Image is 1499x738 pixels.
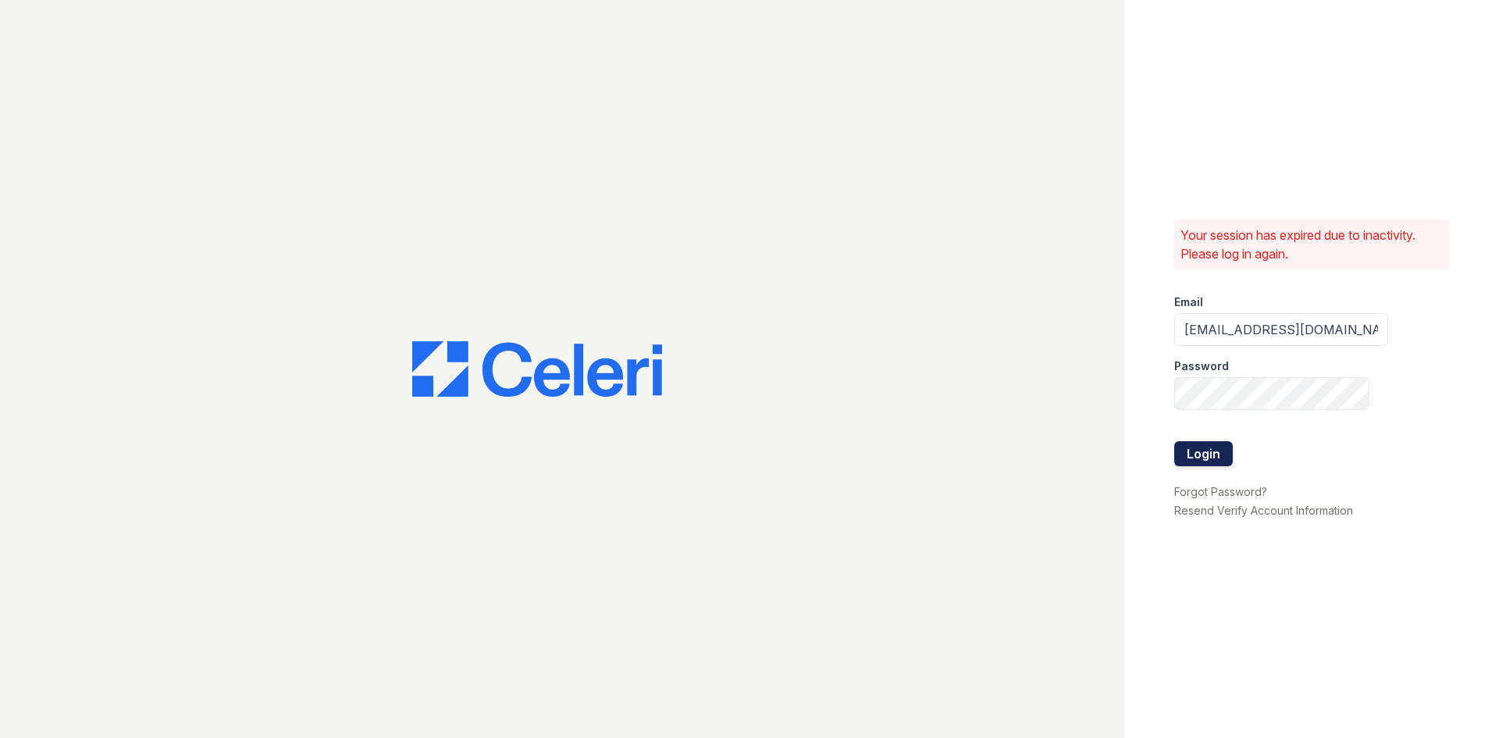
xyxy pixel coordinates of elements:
[1174,485,1267,498] a: Forgot Password?
[1174,504,1353,517] a: Resend Verify Account Information
[1174,358,1229,374] label: Password
[1174,294,1203,310] label: Email
[412,341,662,398] img: CE_Logo_Blue-a8612792a0a2168367f1c8372b55b34899dd931a85d93a1a3d3e32e68fde9ad4.png
[1174,441,1233,466] button: Login
[1180,226,1443,263] p: Your session has expired due to inactivity. Please log in again.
